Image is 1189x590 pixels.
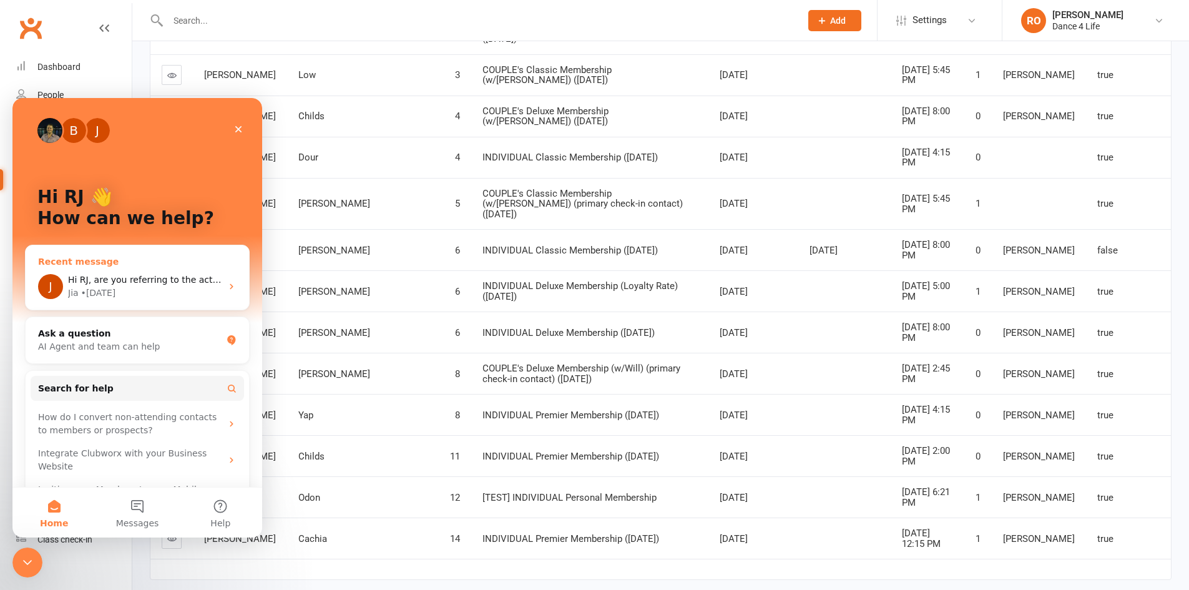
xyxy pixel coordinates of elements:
[902,280,950,302] span: [DATE] 5:00 PM
[18,344,232,380] div: Integrate Clubworx with your Business Website
[450,492,460,503] span: 12
[902,404,950,426] span: [DATE] 4:15 PM
[26,242,209,255] div: AI Agent and team can help
[15,12,46,44] a: Clubworx
[720,327,748,338] span: [DATE]
[1003,451,1075,462] span: [PERSON_NAME]
[26,157,224,170] div: Recent message
[1021,8,1046,33] div: RO
[69,189,104,202] div: • [DATE]
[13,165,237,212] div: Profile image for JiaHi RJ, are you referring to the activity log? So for eg, "1 make-up class ad...
[976,111,981,122] span: 0
[215,20,237,42] div: Close
[16,526,132,554] a: Class kiosk mode
[808,10,861,31] button: Add
[12,147,237,212] div: Recent messageProfile image for JiaHi RJ, are you referring to the activity log? So for eg, "1 ma...
[720,286,748,297] span: [DATE]
[720,245,748,256] span: [DATE]
[902,322,950,343] span: [DATE] 8:00 PM
[26,385,209,411] div: Inviting your Members to your Mobile App
[1097,327,1113,338] span: true
[450,451,460,462] span: 11
[976,410,981,421] span: 0
[1052,9,1123,21] div: [PERSON_NAME]
[976,286,981,297] span: 1
[482,188,683,220] span: COUPLE's Classic Membership (w/[PERSON_NAME]) (primary check-in contact) ([DATE])
[1003,286,1075,297] span: [PERSON_NAME]
[720,368,748,380] span: [DATE]
[1052,21,1123,32] div: Dance 4 Life
[1003,245,1075,256] span: [PERSON_NAME]
[902,64,950,86] span: [DATE] 5:45 PM
[1003,533,1075,544] span: [PERSON_NAME]
[1097,286,1113,297] span: true
[12,98,262,538] iframe: Intercom live chat
[1003,410,1075,421] span: [PERSON_NAME]
[204,533,276,544] span: [PERSON_NAME]
[482,152,658,163] span: INDIVIDUAL Classic Membership ([DATE])
[720,198,748,209] span: [DATE]
[16,53,132,81] a: Dashboard
[298,492,320,503] span: Odon
[482,245,658,256] span: INDIVIDUAL Classic Membership ([DATE])
[482,106,609,127] span: COUPLE's Deluxe Membership (w/[PERSON_NAME]) ([DATE])
[18,278,232,303] button: Search for help
[976,492,981,503] span: 1
[298,69,316,81] span: Low
[18,308,232,344] div: How do I convert non-attending contacts to members or prospects?
[26,229,209,242] div: Ask a question
[482,327,655,338] span: INDIVIDUAL Deluxe Membership ([DATE])
[810,245,838,256] span: [DATE]
[720,410,748,421] span: [DATE]
[1097,245,1118,256] span: false
[198,421,218,430] span: Help
[976,245,981,256] span: 0
[902,239,950,261] span: [DATE] 8:00 PM
[12,548,42,578] iframe: Intercom live chat
[450,533,460,544] span: 14
[298,533,327,544] span: Cachia
[104,421,147,430] span: Messages
[164,12,792,29] input: Search...
[1097,69,1113,81] span: true
[298,327,370,338] span: [PERSON_NAME]
[1003,492,1075,503] span: [PERSON_NAME]
[83,390,166,440] button: Messages
[902,445,950,467] span: [DATE] 2:00 PM
[976,451,981,462] span: 0
[902,193,950,215] span: [DATE] 5:45 PM
[26,284,101,297] span: Search for help
[37,90,64,100] div: People
[976,198,981,209] span: 1
[482,533,659,544] span: INDIVIDUAL Premier Membership ([DATE])
[298,111,325,122] span: Childs
[1097,533,1113,544] span: true
[482,280,678,302] span: INDIVIDUAL Deluxe Membership (Loyalty Rate)([DATE])
[976,368,981,380] span: 0
[720,533,748,544] span: [DATE]
[720,492,748,503] span: [DATE]
[12,219,237,266] div: Ask a questionAI Agent and team can help
[1097,492,1113,503] span: true
[455,368,460,380] span: 8
[298,286,370,297] span: [PERSON_NAME]
[455,410,460,421] span: 8
[482,410,659,421] span: INDIVIDUAL Premier Membership ([DATE])
[1097,410,1113,421] span: true
[455,245,460,256] span: 6
[720,69,748,81] span: [DATE]
[56,189,66,202] div: Jia
[16,81,132,109] a: People
[26,176,51,201] div: Profile image for Jia
[1003,111,1075,122] span: [PERSON_NAME]
[720,152,748,163] span: [DATE]
[482,64,612,86] span: COUPLE's Classic Membership (w/[PERSON_NAME]) ([DATE])
[298,368,370,380] span: [PERSON_NAME]
[204,69,276,81] span: [PERSON_NAME]
[1097,368,1113,380] span: true
[298,152,318,163] span: Dour
[455,327,460,338] span: 6
[455,111,460,122] span: 4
